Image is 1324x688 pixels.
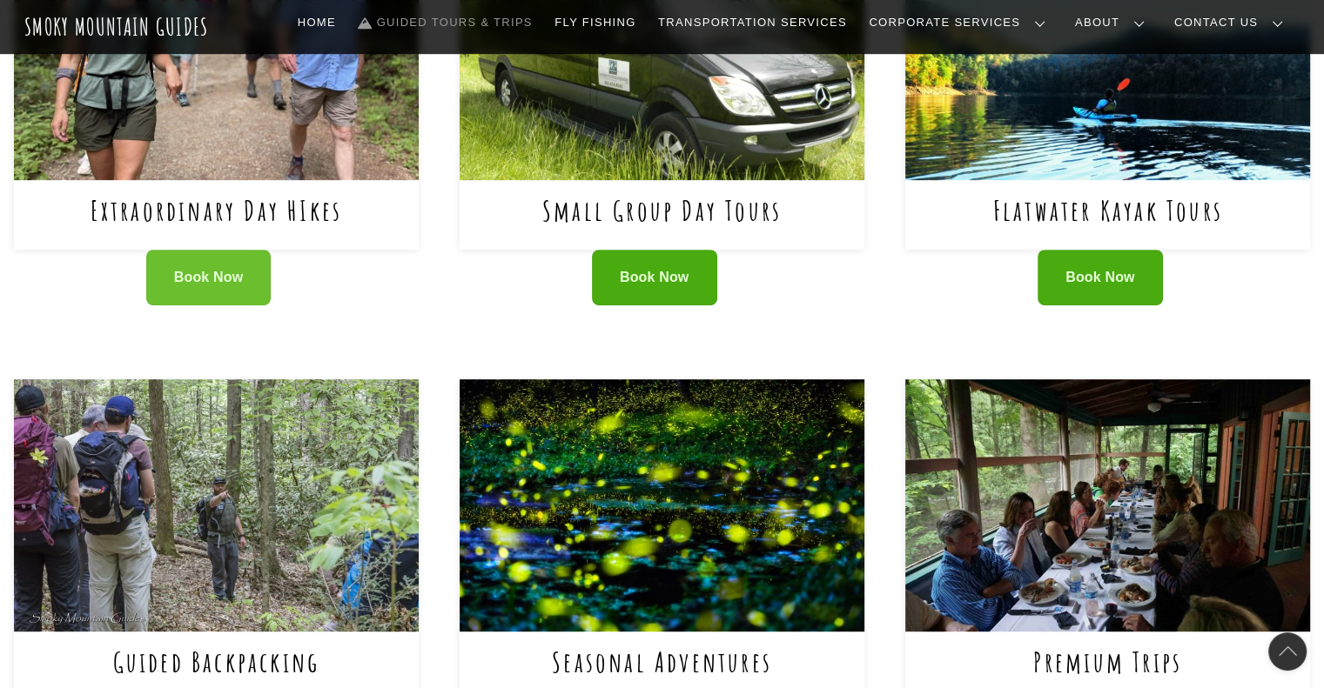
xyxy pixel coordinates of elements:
a: Contact Us [1167,4,1297,41]
a: Smoky Mountain Guides [24,12,209,41]
a: Seasonal Adventures [552,644,772,679]
img: Guided Backpacking [14,379,419,631]
span: Book Now [1065,269,1135,287]
img: Seasonal Adventures [460,379,864,631]
a: Flatwater Kayak Tours [993,192,1223,228]
a: Transportation Services [651,4,853,41]
a: Guided Backpacking [113,644,320,679]
a: Book Now [146,250,272,306]
a: About [1068,4,1159,41]
a: Fly Fishing [548,4,642,41]
a: Small Group Day Tours [542,192,782,228]
span: Book Now [620,269,689,287]
a: Extraordinary Day HIkes [91,192,343,228]
a: Premium Trips [1033,644,1182,679]
a: Corporate Services [862,4,1059,41]
a: Home [291,4,343,41]
a: Book Now [1038,250,1163,306]
a: Book Now [592,250,717,306]
a: Guided Tours & Trips [352,4,540,41]
span: Book Now [174,269,244,287]
img: Premium Trips [905,379,1310,631]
